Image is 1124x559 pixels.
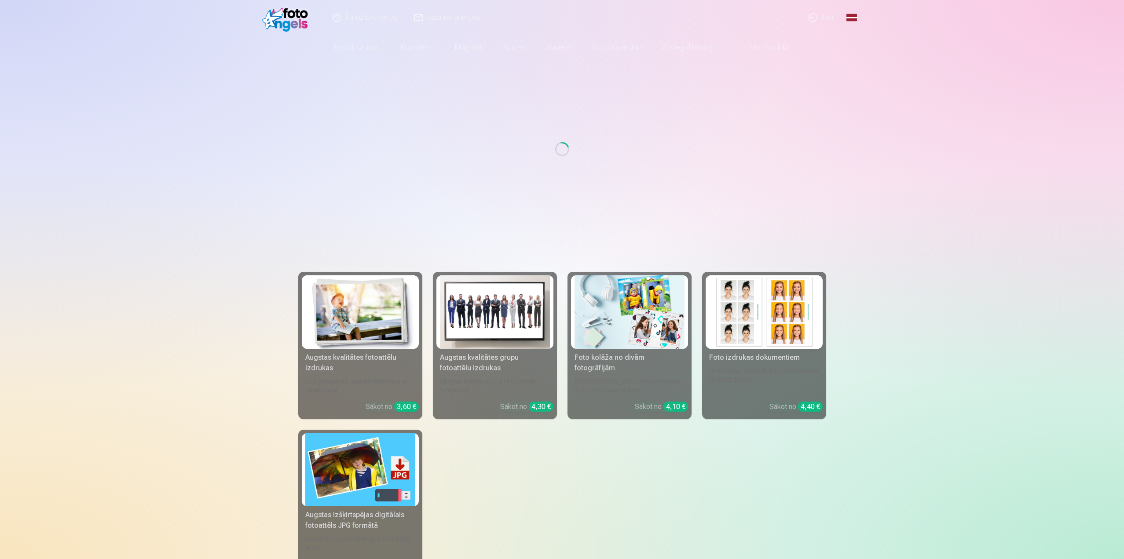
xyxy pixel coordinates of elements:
[706,352,823,363] div: Foto izdrukas dokumentiem
[262,4,313,32] img: /fa1
[440,275,550,349] img: Augstas kvalitātes grupu fotoattēlu izdrukas
[302,377,419,395] div: 210 gsm papīrs, piesātināta krāsa un detalizācija
[706,366,823,395] div: Universālas foto izdrukas dokumentiem (6 fotogrāfijas)
[323,35,390,60] a: Foto izdrukas
[571,352,688,373] div: Foto kolāža no divām fotogrāfijām
[529,402,553,412] div: 4,30 €
[302,352,419,373] div: Augstas kvalitātes fotoattēlu izdrukas
[663,402,688,412] div: 4,10 €
[635,402,688,412] div: Sākot no
[394,402,419,412] div: 3,60 €
[436,377,553,395] div: Spilgtas krāsas uz Fuji Film Crystal fotopapīra
[305,238,819,254] h3: Foto izdrukas
[536,35,582,60] a: Suvenīri
[769,402,823,412] div: Sākot no
[302,510,419,531] div: Augstas izšķirtspējas digitālais fotoattēls JPG formātā
[298,272,422,419] a: Augstas kvalitātes fotoattēlu izdrukasAugstas kvalitātes fotoattēlu izdrukas210 gsm papīrs, piesā...
[444,35,492,60] a: Magnēti
[433,272,557,419] a: Augstas kvalitātes grupu fotoattēlu izdrukasAugstas kvalitātes grupu fotoattēlu izdrukasSpilgtas ...
[305,433,415,507] img: Augstas izšķirtspējas digitālais fotoattēls JPG formātā
[366,402,419,412] div: Sākot no
[725,35,801,60] a: Visi produkti
[500,402,553,412] div: Sākot no
[305,275,415,349] img: Augstas kvalitātes fotoattēlu izdrukas
[575,275,685,349] img: Foto kolāža no divām fotogrāfijām
[302,534,419,552] div: Iemūžiniet savas atmiņas ērtā digitālā veidā
[567,272,692,419] a: Foto kolāža no divām fotogrāfijāmFoto kolāža no divām fotogrāfijām[DEMOGRAPHIC_DATA] neaizmirstam...
[702,272,826,419] a: Foto izdrukas dokumentiemFoto izdrukas dokumentiemUniversālas foto izdrukas dokumentiem (6 fotogr...
[436,352,553,373] div: Augstas kvalitātes grupu fotoattēlu izdrukas
[652,35,725,60] a: Atslēgu piekariņi
[798,402,823,412] div: 4,40 €
[571,377,688,395] div: [DEMOGRAPHIC_DATA] neaizmirstami mirkļi vienā skaistā bildē
[390,35,444,60] a: Komplekti
[492,35,536,60] a: Krūzes
[709,275,819,349] img: Foto izdrukas dokumentiem
[582,35,652,60] a: Foto kalendāri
